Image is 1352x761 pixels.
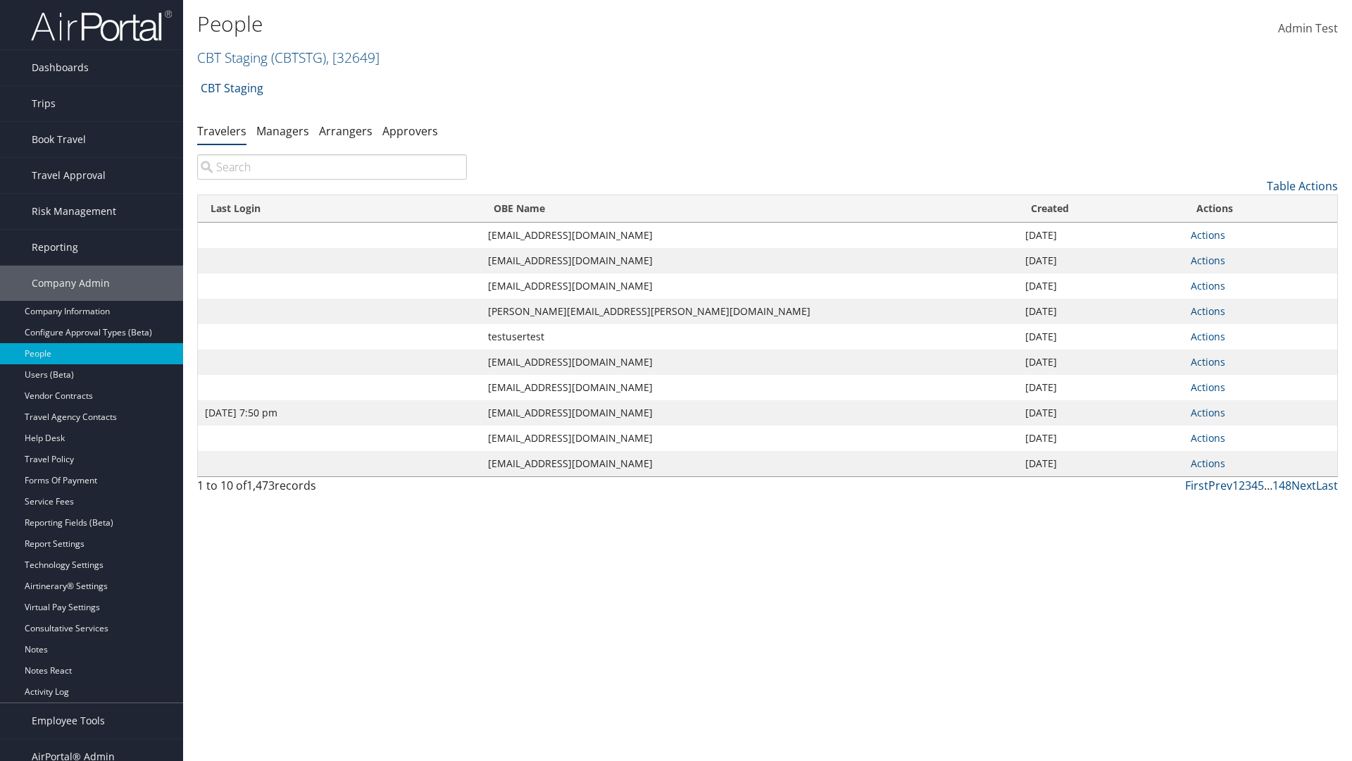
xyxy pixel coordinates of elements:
span: … [1264,478,1272,493]
td: [EMAIL_ADDRESS][DOMAIN_NAME] [481,223,1018,248]
a: Actions [1191,279,1225,292]
td: [EMAIL_ADDRESS][DOMAIN_NAME] [481,426,1018,451]
a: Actions [1191,355,1225,369]
span: Trips [32,86,56,121]
a: CBT Staging [197,48,380,67]
input: Search [197,154,467,180]
td: [DATE] [1018,451,1184,476]
a: Actions [1191,406,1225,419]
th: OBE Name: activate to sort column ascending [481,195,1018,223]
a: Actions [1191,254,1225,267]
th: Actions [1184,195,1337,223]
td: testusertest [481,324,1018,349]
a: Actions [1191,304,1225,318]
a: Arrangers [319,123,373,139]
td: [EMAIL_ADDRESS][DOMAIN_NAME] [481,349,1018,375]
span: Travel Approval [32,158,106,193]
a: 5 [1258,478,1264,493]
a: Prev [1208,478,1232,493]
td: [EMAIL_ADDRESS][DOMAIN_NAME] [481,400,1018,426]
td: [DATE] 7:50 pm [198,400,481,426]
td: [EMAIL_ADDRESS][DOMAIN_NAME] [481,273,1018,299]
td: [EMAIL_ADDRESS][DOMAIN_NAME] [481,451,1018,476]
td: [DATE] [1018,375,1184,400]
a: Approvers [382,123,438,139]
td: [PERSON_NAME][EMAIL_ADDRESS][PERSON_NAME][DOMAIN_NAME] [481,299,1018,324]
a: Actions [1191,431,1225,445]
a: 2 [1239,478,1245,493]
a: Actions [1191,228,1225,242]
td: [EMAIL_ADDRESS][DOMAIN_NAME] [481,375,1018,400]
td: [EMAIL_ADDRESS][DOMAIN_NAME] [481,248,1018,273]
a: Admin Test [1278,7,1338,51]
a: 148 [1272,478,1291,493]
div: 1 to 10 of records [197,477,467,501]
a: Managers [256,123,309,139]
td: [DATE] [1018,273,1184,299]
a: Table Actions [1267,178,1338,194]
span: Dashboards [32,50,89,85]
td: [DATE] [1018,426,1184,451]
a: Last [1316,478,1338,493]
td: [DATE] [1018,299,1184,324]
img: airportal-logo.png [31,9,172,42]
a: Travelers [197,123,246,139]
span: Book Travel [32,122,86,157]
th: Last Login: activate to sort column ascending [198,195,481,223]
span: Risk Management [32,194,116,229]
td: [DATE] [1018,349,1184,375]
a: Actions [1191,330,1225,343]
span: Admin Test [1278,20,1338,36]
span: , [ 32649 ] [326,48,380,67]
a: 1 [1232,478,1239,493]
td: [DATE] [1018,324,1184,349]
td: [DATE] [1018,223,1184,248]
a: 4 [1251,478,1258,493]
td: [DATE] [1018,248,1184,273]
h1: People [197,9,958,39]
span: 1,473 [246,478,275,493]
a: First [1185,478,1208,493]
a: CBT Staging [201,74,263,102]
td: [DATE] [1018,400,1184,426]
span: Reporting [32,230,78,265]
th: Created: activate to sort column ascending [1018,195,1184,223]
a: Actions [1191,380,1225,394]
span: Company Admin [32,266,110,301]
span: ( CBTSTG ) [271,48,326,67]
span: Employee Tools [32,703,105,738]
a: 3 [1245,478,1251,493]
a: Actions [1191,457,1225,470]
a: Next [1291,478,1316,493]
